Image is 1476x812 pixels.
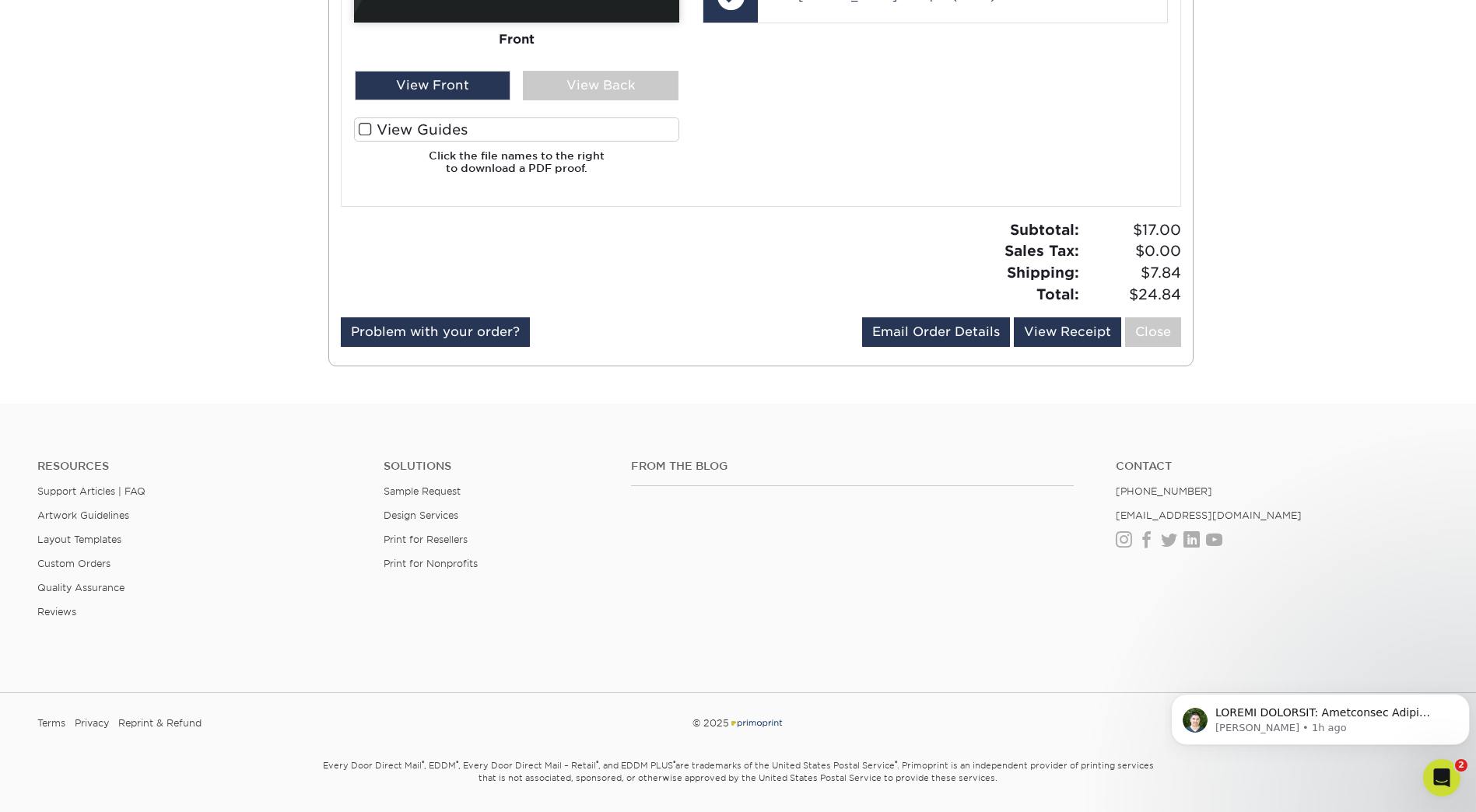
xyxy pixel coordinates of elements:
[384,558,478,569] a: Print for Nonprofits
[37,606,76,618] a: Reviews
[673,759,675,767] sup: ®
[75,712,109,735] a: Privacy
[1084,284,1181,306] span: $24.84
[1116,460,1439,473] a: Contact
[1010,221,1079,238] strong: Subtotal:
[341,317,530,347] a: Problem with your order?
[37,558,110,569] a: Custom Orders
[500,712,975,735] div: © 2025
[596,759,598,767] sup: ®
[384,460,608,473] h4: Solutions
[384,534,468,545] a: Print for Resellers
[1007,264,1079,281] strong: Shipping:
[1116,485,1212,497] a: [PHONE_NUMBER]
[1014,317,1121,347] a: View Receipt
[37,509,129,521] a: Artwork Guidelines
[37,582,124,593] a: Quality Assurance
[384,509,458,521] a: Design Services
[51,45,286,506] span: LOREMI DOLORSIT: Ametconsec Adipi 27371-18012-48186 Elits doe tem incidid utla etdol magn Aliquae...
[384,485,461,497] a: Sample Request
[118,712,202,735] a: Reprint & Refund
[1084,240,1181,262] span: $0.00
[354,23,679,57] div: Front
[37,712,65,735] a: Terms
[37,534,121,545] a: Layout Templates
[355,71,510,100] div: View Front
[37,460,360,473] h4: Resources
[422,759,424,767] sup: ®
[729,717,784,729] img: Primoprint
[862,317,1010,347] a: Email Order Details
[1125,317,1181,347] a: Close
[1036,285,1079,303] strong: Total:
[1116,509,1302,521] a: [EMAIL_ADDRESS][DOMAIN_NAME]
[37,485,145,497] a: Support Articles | FAQ
[1004,242,1079,259] strong: Sales Tax:
[1165,661,1476,770] iframe: Intercom notifications message
[456,759,458,767] sup: ®
[1423,759,1460,796] iframe: Intercom live chat
[1084,219,1181,241] span: $17.00
[1084,262,1181,284] span: $7.84
[354,117,679,142] label: View Guides
[631,460,1074,473] h4: From the Blog
[895,759,897,767] sup: ®
[51,60,286,74] p: Message from Matthew, sent 1h ago
[354,149,679,187] h6: Click the file names to the right to download a PDF proof.
[523,71,678,100] div: View Back
[1455,759,1467,772] span: 2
